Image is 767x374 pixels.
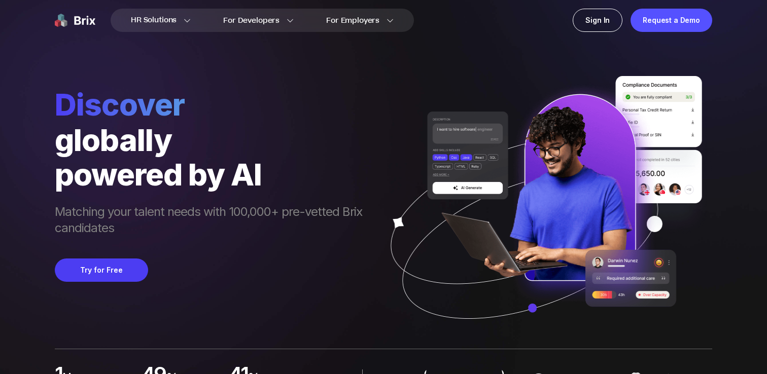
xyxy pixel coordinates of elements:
[372,76,712,349] img: ai generate
[223,15,280,26] span: For Developers
[131,12,177,28] span: HR Solutions
[55,157,372,192] div: powered by AI
[631,9,712,32] a: Request a Demo
[326,15,379,26] span: For Employers
[55,204,372,238] span: Matching your talent needs with 100,000+ pre-vetted Brix candidates
[55,123,372,157] div: globally
[55,86,372,123] span: Discover
[573,9,622,32] a: Sign In
[55,258,148,282] button: Try for Free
